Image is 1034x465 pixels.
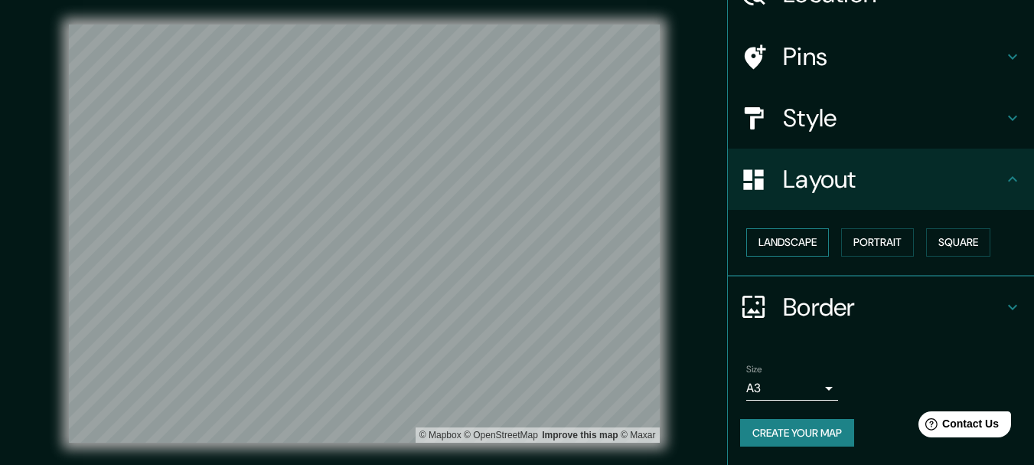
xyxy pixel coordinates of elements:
[746,228,829,257] button: Landscape
[728,149,1034,210] div: Layout
[783,292,1003,323] h4: Border
[728,87,1034,149] div: Style
[783,103,1003,133] h4: Style
[746,376,838,401] div: A3
[69,25,660,443] canvas: Map
[542,430,618,440] a: Map feedback
[621,430,656,440] a: Maxar
[728,277,1034,338] div: Border
[740,419,854,447] button: Create your map
[926,228,990,257] button: Square
[898,405,1017,448] iframe: Help widget launcher
[464,430,538,440] a: OpenStreetMap
[728,26,1034,87] div: Pins
[419,430,462,440] a: Mapbox
[746,362,762,375] label: Size
[841,228,914,257] button: Portrait
[783,41,1003,72] h4: Pins
[783,164,1003,195] h4: Layout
